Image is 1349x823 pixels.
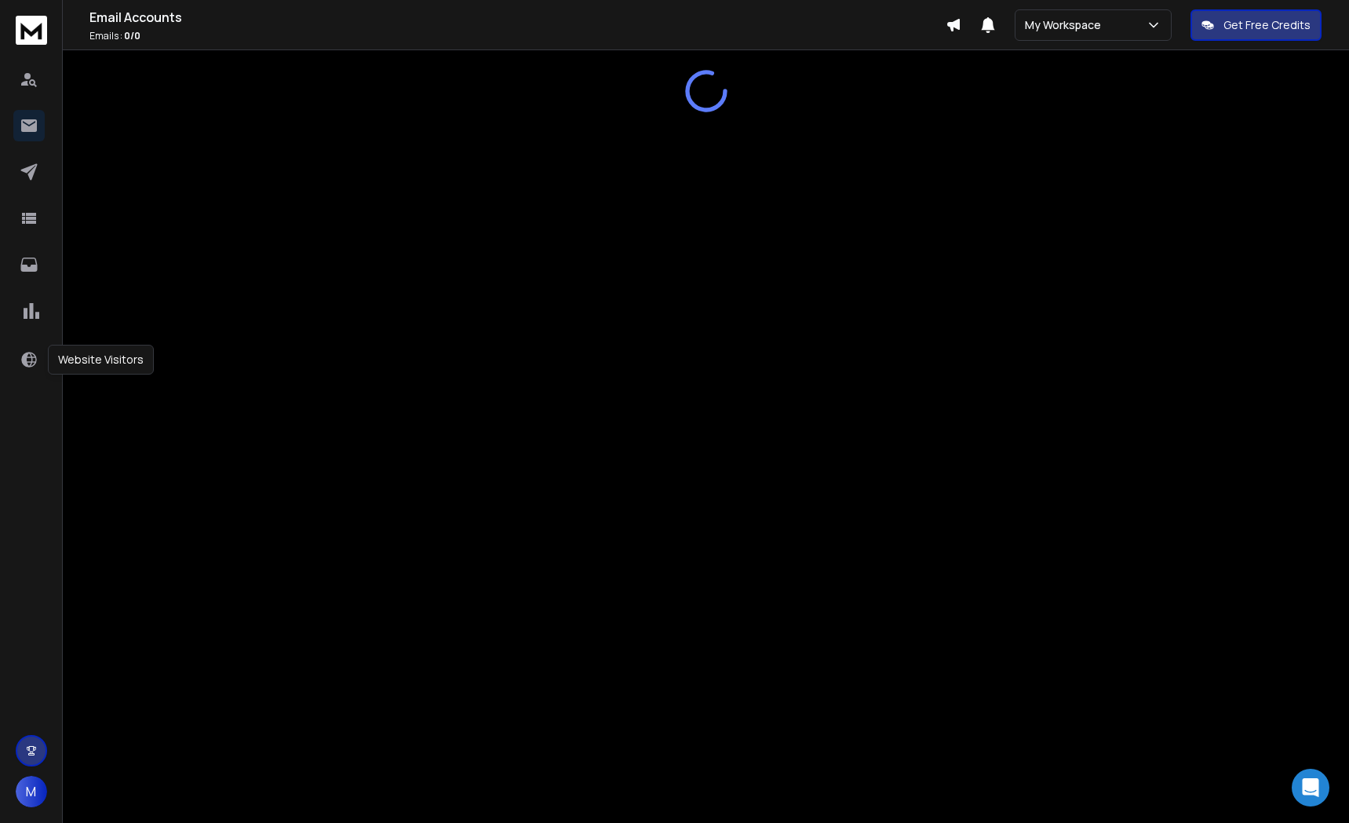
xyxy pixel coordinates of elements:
[16,16,47,45] img: logo
[48,345,154,375] div: Website Visitors
[89,30,946,42] p: Emails :
[124,29,140,42] span: 0 / 0
[1292,769,1329,807] div: Open Intercom Messenger
[89,8,946,27] h1: Email Accounts
[1025,17,1107,33] p: My Workspace
[16,776,47,807] button: M
[1223,17,1311,33] p: Get Free Credits
[1190,9,1322,41] button: Get Free Credits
